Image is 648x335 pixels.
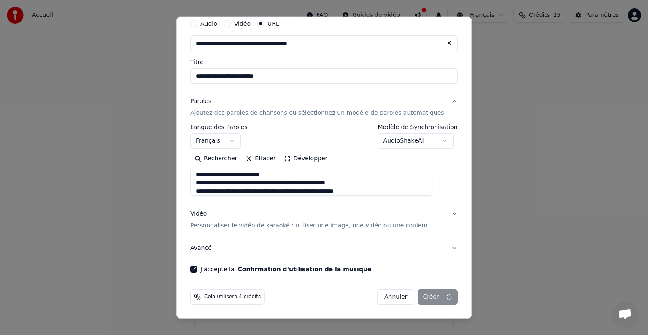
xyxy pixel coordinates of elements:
[190,203,458,237] button: VidéoPersonnaliser le vidéo de karaoké : utiliser une image, une vidéo ou une couleur
[190,109,444,117] p: Ajoutez des paroles de chansons ou sélectionnez un modèle de paroles automatiques
[190,210,428,230] div: Vidéo
[241,152,280,165] button: Effacer
[200,266,371,272] label: J'accepte la
[190,237,458,259] button: Avancé
[190,97,211,105] div: Paroles
[267,21,279,27] label: URL
[190,90,458,124] button: ParolesAjoutez des paroles de chansons ou sélectionnez un modèle de paroles automatiques
[204,294,261,300] span: Cela utilisera 4 crédits
[190,222,428,230] p: Personnaliser le vidéo de karaoké : utiliser une image, une vidéo ou une couleur
[238,266,372,272] button: J'accepte la
[280,152,332,165] button: Développer
[200,21,217,27] label: Audio
[190,152,241,165] button: Rechercher
[378,124,458,130] label: Modèle de Synchronisation
[190,124,248,130] label: Langue des Paroles
[190,59,458,65] label: Titre
[190,124,458,203] div: ParolesAjoutez des paroles de chansons ou sélectionnez un modèle de paroles automatiques
[234,21,251,27] label: Vidéo
[377,289,414,305] button: Annuler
